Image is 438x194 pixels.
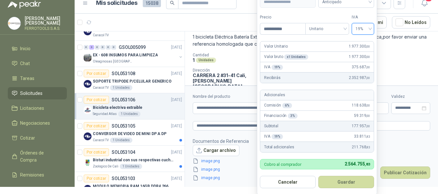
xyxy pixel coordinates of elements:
p: Comisión [264,102,292,108]
p: IVA [264,64,283,70]
img: Logo peakr [8,1,41,8]
div: Por cotizar [84,70,109,77]
span: 19% [356,24,370,34]
div: x 1 Unidades [284,54,308,60]
a: Por cotizarSOL053106[DATE] Company LogoBicicleta electriva extraibleSeguridad Atlas1 Unidades [75,93,185,120]
span: 118.638 [352,102,370,108]
img: Company Logo [84,185,91,193]
span: Cotizar [20,134,35,142]
p: CONVERSOR DE VIDEO DE MINI DP A DP [93,131,166,137]
div: 19 % [272,134,283,139]
button: Cancelar [260,176,316,188]
p: Subtotal [264,123,278,129]
p: Financiación [264,113,298,119]
div: 1 Unidades [110,85,132,90]
a: Por cotizarSOL053108[DATE] Company LogoSOPORTE TRIPODE P/CELULAR GENERICOCaracol TV1 Unidades [75,67,185,93]
span: Inicio [20,45,30,52]
p: IVA [264,133,283,140]
span: Configuración [20,186,49,193]
span: 211.768 [352,144,370,150]
div: 0 [100,45,105,50]
span: 1.977.300 [349,54,370,60]
p: SOL053106 [112,97,135,102]
span: Solicitudes [20,90,43,97]
span: 1.977.300 [349,43,370,50]
span: ,83 [365,162,370,166]
p: MODULO MEMORIA RAM 16GB DDR4 2666 MHZ - PORTATIL [93,183,174,189]
div: 0 [95,45,100,50]
div: Por cotizar [84,148,109,156]
a: image.png [199,158,241,164]
img: Company Logo [8,17,20,29]
div: Por cotizar [84,175,109,182]
div: Por cotizar [84,122,109,130]
p: Cobro al comprador [264,162,301,166]
p: Seguridad Atlas [93,111,117,117]
div: Unidades [196,58,216,63]
span: ,00 [366,45,370,48]
a: Inicio [8,42,67,55]
img: Company Logo [84,28,91,35]
p: CARRERA 2 #31-41 Cali , [PERSON_NAME][GEOGRAPHIC_DATA] [193,73,262,89]
img: Company Logo [84,159,91,166]
a: 0 3 0 0 0 0 GSOL005099[DATE] Company LogoEX - 608 INSUMOS PARA LIMPIEZAOleaginosas [GEOGRAPHIC_DA... [84,43,183,64]
span: 375.687 [352,64,370,70]
p: Cantidad [193,53,276,57]
a: Negociaciones [8,117,67,129]
span: 33.811 [354,133,370,140]
button: No Leídos [392,16,430,29]
span: 177.957 [352,123,370,129]
span: ,00 [366,114,370,118]
p: Recibirás [264,75,281,81]
p: Caracol TV [93,138,109,143]
button: Publicar Cotización [380,166,430,179]
p: SOPORTE TRIPODE P/CELULAR GENERICO [93,78,172,85]
span: ,00 [366,65,370,69]
span: ,00 [366,124,370,128]
span: Órdenes de Compra [20,149,61,164]
p: [DATE] [171,97,182,103]
p: Zoologico De Cali [93,164,118,169]
div: 1 Unidades [110,138,132,143]
div: 0 [106,45,111,50]
button: Cargar archivo [193,145,239,156]
label: Precio [260,14,305,20]
p: [DATE] [171,123,182,129]
p: Valor bruto [264,54,308,60]
p: Total adicionales [264,144,294,150]
label: Nombre del producto [193,94,298,100]
img: Company Logo [84,80,91,88]
p: Bicicleta electriva extraible [93,105,142,111]
span: 59.319 [354,113,370,119]
a: Tareas [8,72,67,85]
p: 1 [193,57,195,63]
label: IVA [352,14,374,20]
span: Remisiones [20,171,44,178]
span: ,00 [366,104,370,107]
span: Negociaciones [20,120,50,127]
a: Remisiones [8,169,67,181]
p: SOL053104 [112,150,135,154]
p: FERROTOOLS S.A.S. [25,27,67,30]
p: Documentos de Referencia [193,138,249,145]
a: Órdenes de Compra [8,147,67,166]
p: Dirección [193,68,262,73]
a: Solicitudes [8,87,67,99]
p: Caracol TV [93,33,109,38]
button: Guardar [318,176,374,188]
span: Licitaciones [20,105,44,112]
p: [PERSON_NAME] [PERSON_NAME] [25,16,67,25]
p: [DATE] [171,71,182,77]
div: 19 % [272,65,283,70]
p: Valor Unitario [264,43,288,50]
p: Caracol TV [93,85,109,90]
p: SOL053103 [112,176,135,181]
a: image.png [199,175,241,181]
a: image.png [199,166,241,173]
span: Chat [20,60,30,67]
p: Bisturi industrial con sus respectivas cuchillas segun muestra [93,157,174,163]
div: 0 [111,45,116,50]
div: 0 [84,45,89,50]
div: Por cotizar [84,96,109,104]
p: [DATE] [171,44,182,51]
